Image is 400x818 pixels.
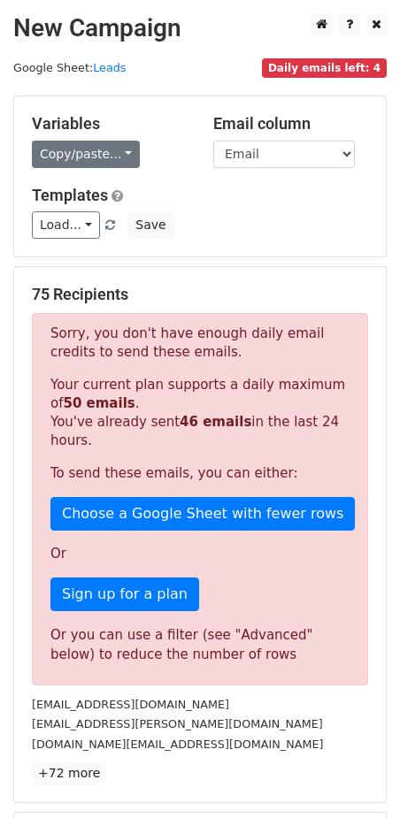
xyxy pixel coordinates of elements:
div: Or you can use a filter (see "Advanced" below) to reduce the number of rows [50,625,350,665]
small: Google Sheet: [13,61,126,74]
a: Templates [32,186,108,204]
button: Save [127,211,173,239]
p: To send these emails, you can either: [50,464,350,483]
a: Leads [93,61,126,74]
a: Daily emails left: 4 [262,61,387,74]
small: [EMAIL_ADDRESS][DOMAIN_NAME] [32,698,229,711]
a: +72 more [32,762,106,784]
span: Daily emails left: 4 [262,58,387,78]
h2: New Campaign [13,13,387,43]
iframe: Chat Widget [312,733,400,818]
strong: 50 emails [63,395,135,411]
h5: 75 Recipients [32,285,368,304]
small: [DOMAIN_NAME][EMAIL_ADDRESS][DOMAIN_NAME] [32,738,323,751]
a: Choose a Google Sheet with fewer rows [50,497,355,531]
strong: 46 emails [180,414,251,430]
a: Copy/paste... [32,141,140,168]
h5: Variables [32,114,187,134]
p: Or [50,545,350,563]
a: Sign up for a plan [50,577,199,611]
a: Load... [32,211,100,239]
p: Sorry, you don't have enough daily email credits to send these emails. [50,325,350,362]
p: Your current plan supports a daily maximum of . You've already sent in the last 24 hours. [50,376,350,450]
small: [EMAIL_ADDRESS][PERSON_NAME][DOMAIN_NAME] [32,717,323,730]
h5: Email column [213,114,368,134]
